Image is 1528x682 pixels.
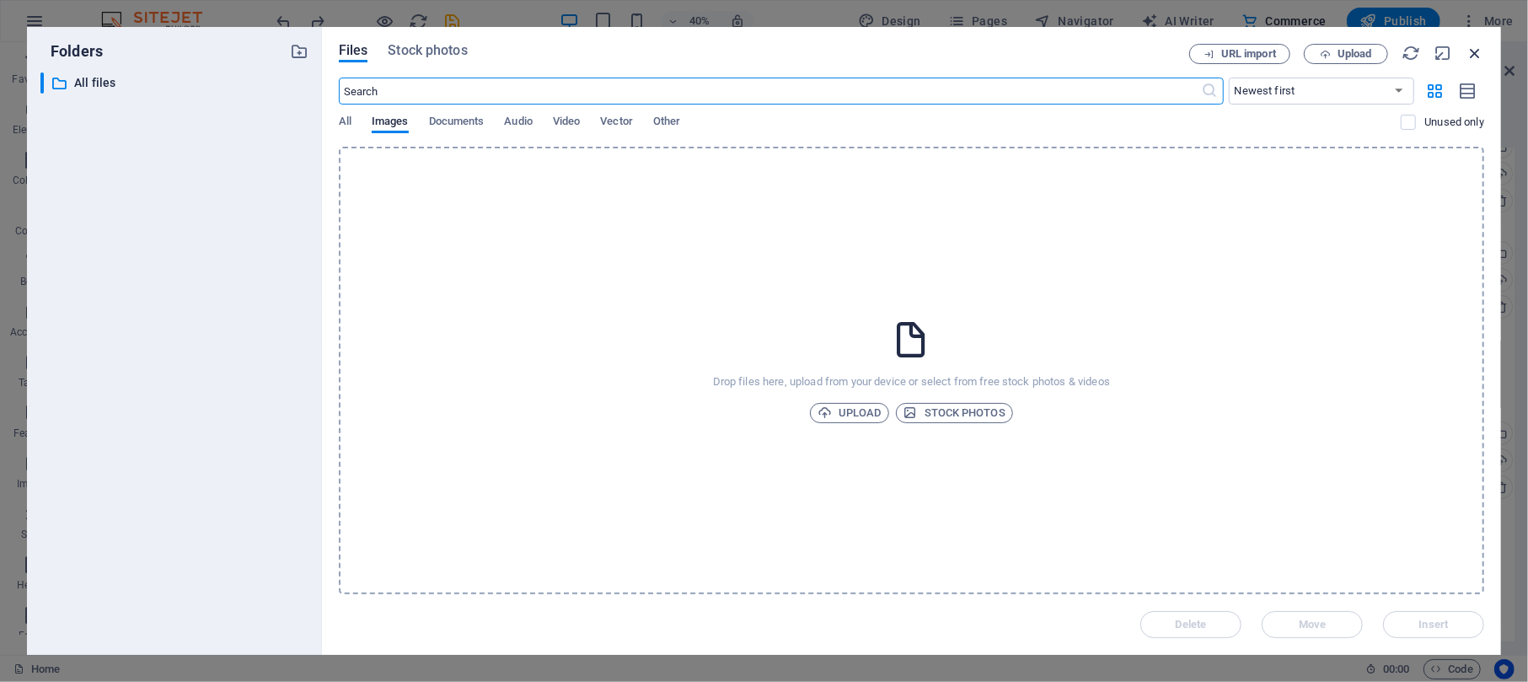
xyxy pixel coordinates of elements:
[1189,44,1290,64] button: URL import
[818,403,882,423] span: Upload
[40,40,103,62] p: Folders
[388,40,467,61] span: Stock photos
[600,111,633,135] span: Vector
[1434,44,1452,62] i: Minimize
[553,111,580,135] span: Video
[1338,49,1372,59] span: Upload
[429,111,485,135] span: Documents
[1304,44,1388,64] button: Upload
[339,78,1202,105] input: Search
[810,403,889,423] button: Upload
[339,40,368,61] span: Files
[896,403,1013,423] button: Stock photos
[1424,115,1484,130] p: Displays only files that are not in use on the website. Files added during this session can still...
[40,72,44,94] div: ​
[74,73,277,93] p: All files
[903,403,1005,423] span: Stock photos
[1402,44,1420,62] i: Reload
[372,111,409,135] span: Images
[339,111,351,135] span: All
[1221,49,1276,59] span: URL import
[713,374,1110,389] p: Drop files here, upload from your device or select from free stock photos & videos
[504,111,532,135] span: Audio
[653,111,680,135] span: Other
[290,42,308,61] i: Create new folder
